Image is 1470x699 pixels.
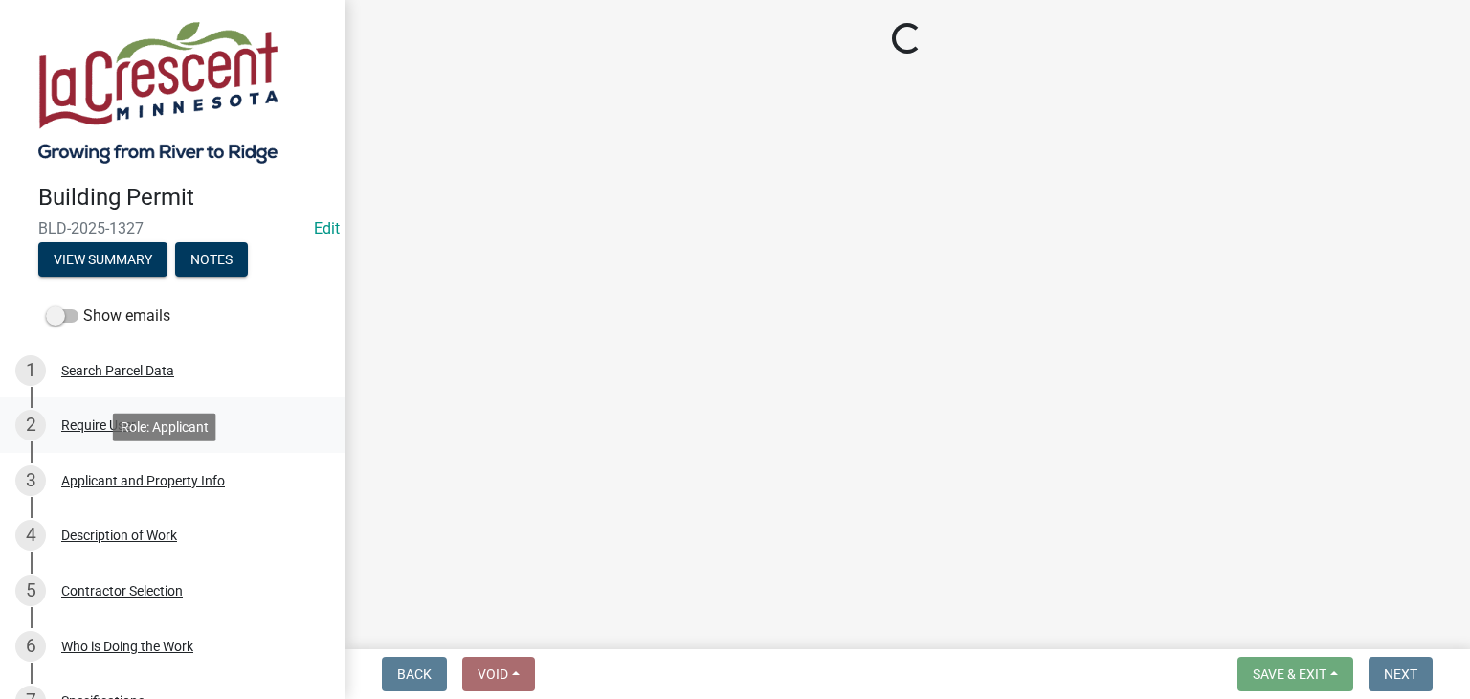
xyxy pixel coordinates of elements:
[15,410,46,440] div: 2
[314,219,340,237] wm-modal-confirm: Edit Application Number
[61,584,183,598] div: Contractor Selection
[46,304,170,327] label: Show emails
[478,666,508,682] span: Void
[1253,666,1326,682] span: Save & Exit
[113,413,216,440] div: Role: Applicant
[382,657,447,691] button: Back
[15,631,46,662] div: 6
[61,418,136,432] div: Require User
[15,355,46,386] div: 1
[38,184,329,212] h4: Building Permit
[15,575,46,606] div: 5
[15,520,46,551] div: 4
[1369,657,1433,691] button: Next
[175,242,248,277] button: Notes
[462,657,535,691] button: Void
[61,640,193,653] div: Who is Doing the Work
[38,242,167,277] button: View Summary
[38,20,278,164] img: City of La Crescent, Minnesota
[15,465,46,496] div: 3
[38,253,167,268] wm-modal-confirm: Summary
[397,666,432,682] span: Back
[61,474,225,487] div: Applicant and Property Info
[61,364,174,377] div: Search Parcel Data
[1384,666,1417,682] span: Next
[1237,657,1353,691] button: Save & Exit
[38,219,306,237] span: BLD-2025-1327
[61,529,177,542] div: Description of Work
[314,219,340,237] a: Edit
[175,253,248,268] wm-modal-confirm: Notes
